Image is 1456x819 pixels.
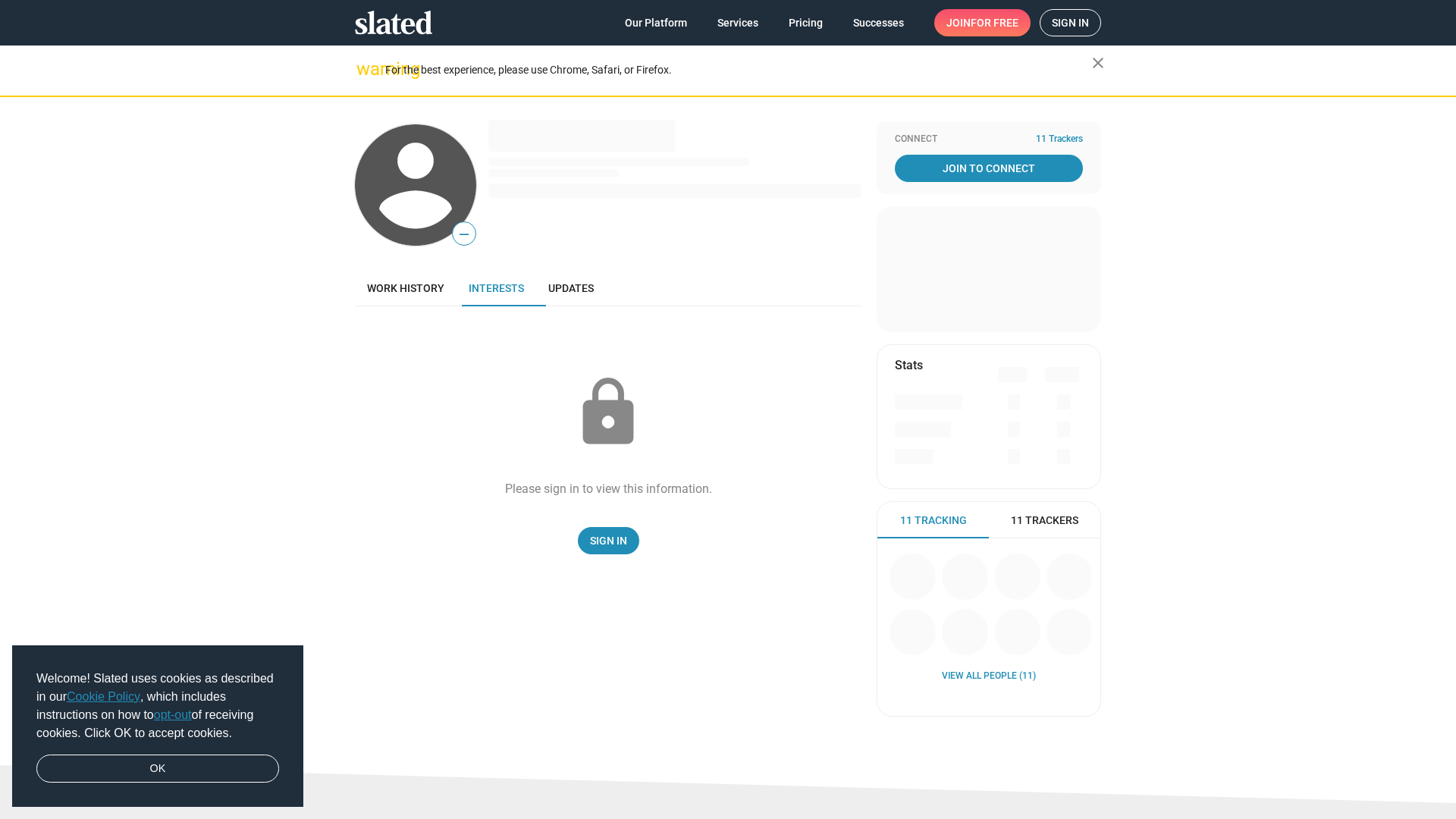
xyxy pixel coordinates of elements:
span: 11 Trackers [1011,513,1078,528]
a: Cookie Policy [67,690,140,703]
span: Sign In [590,527,627,554]
div: Connect [895,133,1083,146]
span: 11 Trackers [1036,133,1083,146]
div: For the best experience, please use Chrome, Safari, or Firefox. [385,60,1092,80]
span: Join To Connect [898,155,1080,182]
span: for free [971,9,1018,36]
span: Successes [853,9,904,36]
span: Interests [469,282,524,294]
a: Join To Connect [895,155,1083,182]
a: Interests [457,270,536,306]
span: Pricing [789,9,823,36]
a: dismiss cookie message [36,755,279,783]
mat-card-title: Stats [895,357,923,373]
mat-icon: close [1089,54,1107,72]
a: Successes [841,9,916,36]
a: Joinfor free [934,9,1031,36]
span: Work history [367,282,444,294]
span: Services [717,9,758,36]
div: Please sign in to view this information. [505,481,712,497]
a: Pricing [777,9,835,36]
span: 11 Tracking [900,513,967,528]
span: Sign in [1052,10,1089,36]
mat-icon: warning [356,60,375,78]
mat-icon: lock [570,375,646,450]
span: Join [946,9,1018,36]
div: cookieconsent [12,645,303,808]
a: Sign In [578,527,639,554]
span: Updates [548,282,594,294]
a: Updates [536,270,606,306]
a: View all People (11) [942,670,1036,682]
a: Services [705,9,770,36]
a: Sign in [1040,9,1101,36]
span: — [453,224,475,244]
a: Work history [355,270,457,306]
span: Welcome! Slated uses cookies as described in our , which includes instructions on how to of recei... [36,670,279,742]
span: Our Platform [625,9,687,36]
a: Our Platform [613,9,699,36]
a: opt-out [154,708,192,721]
